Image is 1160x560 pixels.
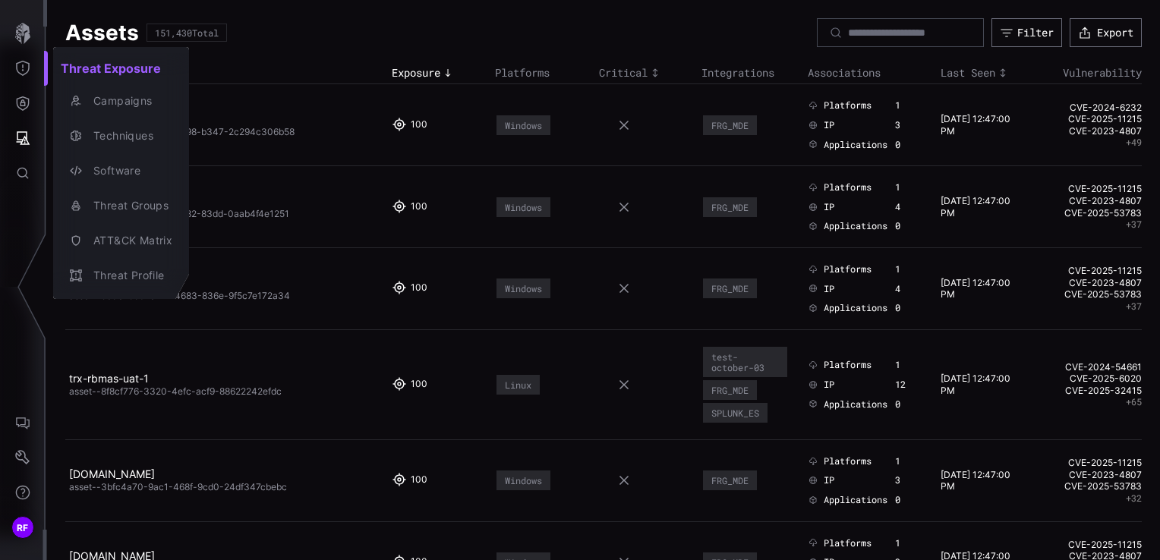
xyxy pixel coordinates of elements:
button: ATT&CK Matrix [53,223,189,258]
div: ATT&CK Matrix [86,231,172,250]
button: Software [53,153,189,188]
button: Threat Groups [53,188,189,223]
div: Campaigns [86,92,172,111]
div: Software [86,162,172,181]
div: Threat Profile [86,266,172,285]
button: Threat Profile [53,258,189,293]
h2: Threat Exposure [53,53,189,83]
div: Techniques [86,127,172,146]
div: Threat Groups [86,197,172,216]
button: Campaigns [53,83,189,118]
button: Techniques [53,118,189,153]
